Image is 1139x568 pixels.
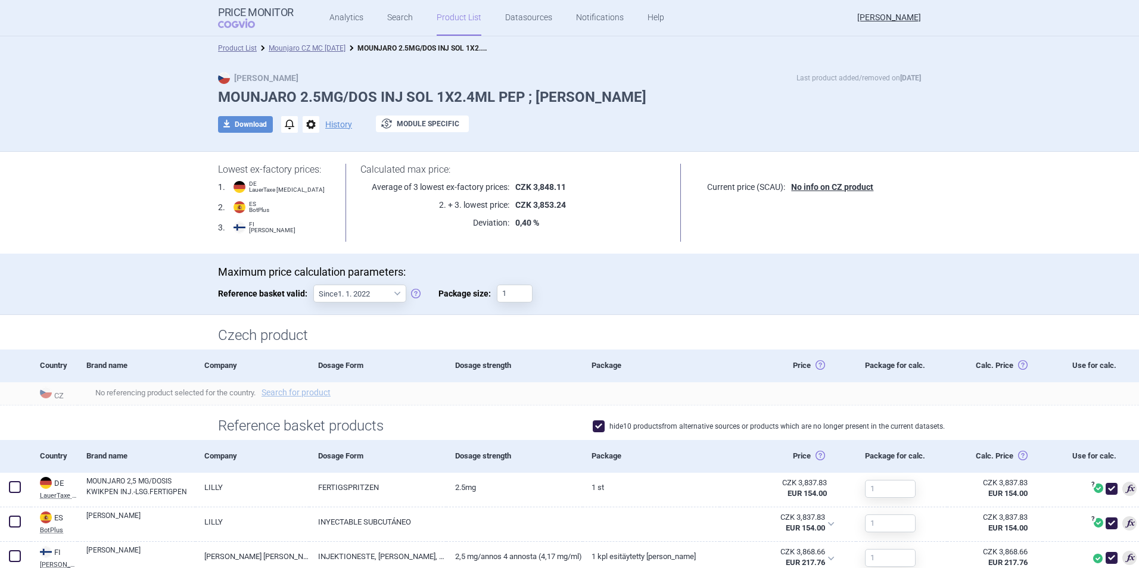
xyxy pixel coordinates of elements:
[31,510,77,533] a: ESESBotPlus
[40,492,77,499] abbr: LauerTaxe [MEDICAL_DATA]
[357,42,571,53] strong: MOUNJARO 2.5MG/DOS INJ SOL 1X2.4ML PEP ; [PERSON_NAME]
[788,489,827,498] strong: EUR 154.00
[1089,481,1096,488] span: ?
[728,512,825,523] div: CZK 3,837.83
[947,440,1042,472] div: Calc. Price
[257,42,346,54] li: Mounjaro CZ MC 22.10.2024
[218,44,257,52] a: Product List
[40,386,52,398] img: Czech Republic
[309,349,446,382] div: Dosage Form
[195,507,309,536] a: LILLY
[583,473,719,502] a: 1 St
[583,440,719,472] div: Package
[446,349,583,382] div: Dosage strength
[360,217,509,229] p: Deviation:
[720,440,856,472] div: Price
[729,478,827,488] div: CZK 3,837.83
[218,327,921,344] h1: Czech product
[1042,349,1122,382] div: Use for calc.
[40,527,77,533] abbr: BotPlus
[791,182,873,192] strong: No info on CZ product
[218,42,257,54] li: Product List
[40,546,77,559] div: FI
[346,42,488,54] li: MOUNJARO 2.5MG/DOS INJ SOL 1X2.4ML PEP ; MOUNJARO KWIKPEN
[218,201,225,213] span: 2 .
[988,523,1028,532] strong: EUR 154.00
[309,507,446,536] a: INYECTABLE SUBCUTÁNEO
[218,116,273,133] button: Download
[729,478,827,499] abbr: SP-CAU-010 Německo
[249,221,295,233] span: FI [PERSON_NAME]
[86,510,195,532] a: [PERSON_NAME]
[195,440,309,472] div: Company
[77,349,195,382] div: Brand name
[360,164,667,175] h1: Calculated max price:
[593,420,945,432] label: hide 10 products from alternative sources or products which are no longer present in the current ...
[31,476,77,499] a: DEDELauerTaxe [MEDICAL_DATA]
[249,201,269,213] span: ES BotPlus
[446,473,583,502] a: 2.5mg
[218,164,331,175] h1: Lowest ex-factory prices:
[40,477,77,490] div: DE
[195,349,309,382] div: Company
[269,44,346,52] a: Mounjaro CZ MC [DATE]
[262,388,331,397] a: Search for product
[865,549,916,567] input: 1
[218,72,230,84] img: CZ
[218,266,921,279] p: Maximum price calculation parameters:
[786,523,825,532] strong: EUR 154.00
[86,385,1139,400] span: No referencing product selected for the country.
[988,558,1028,567] strong: EUR 217.76
[86,476,195,497] a: MOUNJARO 2,5 MG/DOSIS KWIKPEN INJ.-LSG.FERTIGPEN
[86,545,195,566] a: [PERSON_NAME]
[360,181,509,193] p: Average of 3 lowest ex-factory prices:
[31,440,77,472] div: Country
[31,545,77,568] a: FIFI[PERSON_NAME]
[218,89,921,106] h1: MOUNJARO 2.5MG/DOS INJ SOL 1X2.4ML PEP ; [PERSON_NAME]
[218,73,298,83] strong: [PERSON_NAME]
[376,116,469,132] button: Module specific
[1122,551,1137,565] span: 3rd lowest price
[947,473,1042,504] a: CZK 3,837.83EUR 154.00
[1089,516,1096,523] span: ?
[796,72,921,84] p: Last product added/removed on
[956,512,1028,523] div: CZK 3,837.83
[40,477,52,489] img: Germany
[865,480,916,498] input: 1
[947,507,1042,538] a: CZK 3,837.83EUR 154.00
[313,285,406,302] select: Reference basket valid:
[218,285,313,302] span: Reference basket valid:
[720,507,842,542] div: CZK 3,837.83EUR 154.00
[218,221,225,233] span: 3 .
[1042,440,1122,472] div: Use for calc.
[856,440,947,472] div: Package for calc.
[1122,516,1137,530] span: 2nd lowest price
[309,440,446,472] div: Dosage Form
[728,547,825,557] div: CZK 3,868.66
[497,285,533,302] input: Package size:
[40,561,77,568] abbr: [PERSON_NAME]
[1122,482,1137,496] span: Lowest price
[786,558,825,567] strong: EUR 217.76
[218,181,225,193] span: 1 .
[195,473,309,502] a: LILLY
[696,181,785,193] p: Current price (SCAU):
[325,120,352,129] button: History
[218,18,272,28] span: COGVIO
[728,512,825,533] abbr: SP-CAU-010 Španělsko
[956,547,1028,557] div: CZK 3,868.66
[515,218,539,227] strong: 0,40 %
[234,181,245,193] img: Germany
[515,182,566,192] strong: CZK 3,848.11
[856,349,947,382] div: Package for calc.
[218,7,294,18] strong: Price Monitor
[40,546,52,558] img: Finland
[438,285,497,302] span: Package size:
[249,181,325,193] span: DE LauerTaxe [MEDICAL_DATA]
[728,547,825,568] abbr: SP-CAU-010 Finsko Kela LP vydané na recept a PZLÚ
[956,478,1028,488] div: CZK 3,837.83
[218,417,921,435] h1: Reference basket products
[583,349,719,382] div: Package
[77,440,195,472] div: Brand name
[360,199,509,211] p: 2. + 3. lowest price:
